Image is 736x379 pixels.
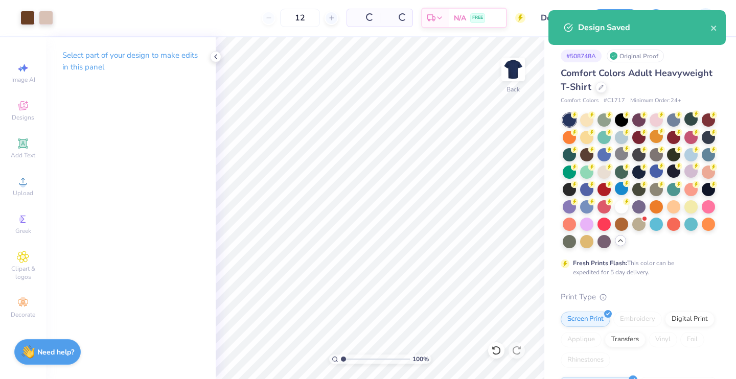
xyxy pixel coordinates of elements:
[12,113,34,122] span: Designs
[13,189,33,197] span: Upload
[37,347,74,357] strong: Need help?
[613,312,662,327] div: Embroidery
[62,50,199,73] p: Select part of your design to make edits in this panel
[665,312,715,327] div: Digital Print
[533,8,583,28] input: Untitled Design
[11,76,35,84] span: Image AI
[561,332,602,347] div: Applique
[605,332,646,347] div: Transfers
[15,227,31,235] span: Greek
[5,265,41,281] span: Clipart & logos
[561,291,716,303] div: Print Type
[561,352,610,368] div: Rhinestones
[472,14,483,21] span: FREE
[11,151,35,159] span: Add Text
[11,311,35,319] span: Decorate
[561,312,610,327] div: Screen Print
[578,21,710,34] div: Design Saved
[680,332,704,347] div: Foil
[412,354,429,364] span: 100 %
[710,21,718,34] button: close
[454,13,466,23] span: N/A
[280,9,320,27] input: – –
[649,332,677,347] div: Vinyl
